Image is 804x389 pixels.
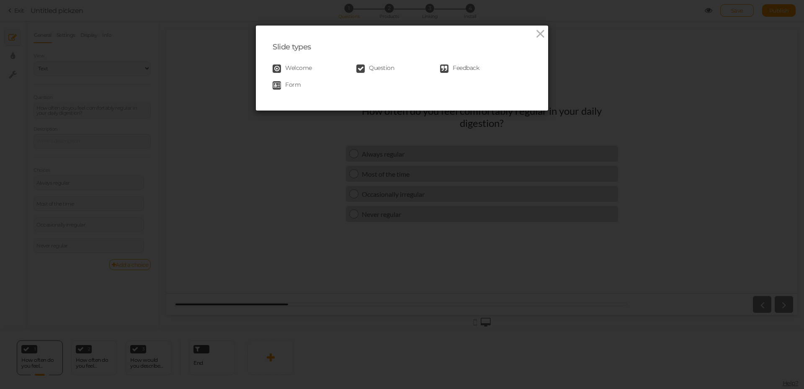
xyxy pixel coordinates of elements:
[196,121,448,129] div: Always regular
[453,64,479,73] span: Feedback
[369,64,394,73] span: Question
[180,75,452,100] div: How often do you feel comfortably regular in your daily digestion?
[196,141,448,149] div: Most of the time
[285,81,301,90] span: Form
[196,181,448,189] div: Never regular
[285,64,312,73] span: Welcome
[196,161,448,169] div: Occasionally irregular
[273,42,311,52] span: Slide types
